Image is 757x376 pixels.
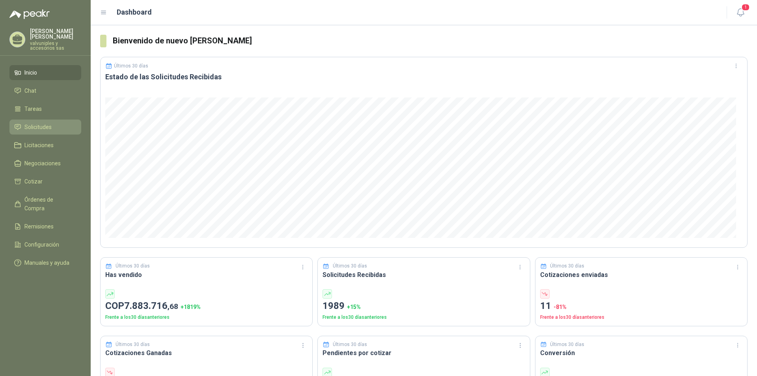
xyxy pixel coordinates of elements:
p: Últimos 30 días [116,262,150,270]
p: Frente a los 30 días anteriores [540,314,742,321]
p: Últimos 30 días [114,63,148,69]
p: COP [105,299,308,314]
p: Últimos 30 días [333,262,367,270]
span: Configuración [24,240,59,249]
a: Configuración [9,237,81,252]
p: valvuniples y accesorios sas [30,41,81,51]
span: Manuales y ayuda [24,258,69,267]
span: 1 [741,4,750,11]
h3: Conversión [540,348,742,358]
a: Tareas [9,101,81,116]
p: Últimos 30 días [550,341,584,348]
h3: Cotizaciones enviadas [540,270,742,280]
span: Órdenes de Compra [24,195,74,213]
p: 11 [540,299,742,314]
p: Últimos 30 días [116,341,150,348]
span: 7.883.716 [124,300,178,311]
button: 1 [733,6,748,20]
h3: Pendientes por cotizar [323,348,525,358]
p: Últimos 30 días [550,262,584,270]
span: Negociaciones [24,159,61,168]
span: ,68 [168,302,178,311]
a: Órdenes de Compra [9,192,81,216]
p: Últimos 30 días [333,341,367,348]
span: + 15 % [347,304,361,310]
a: Inicio [9,65,81,80]
a: Remisiones [9,219,81,234]
a: Licitaciones [9,138,81,153]
span: Inicio [24,68,37,77]
span: Solicitudes [24,123,52,131]
p: Frente a los 30 días anteriores [105,314,308,321]
h3: Estado de las Solicitudes Recibidas [105,72,742,82]
a: Negociaciones [9,156,81,171]
h1: Dashboard [117,7,152,18]
a: Cotizar [9,174,81,189]
span: Licitaciones [24,141,54,150]
span: Tareas [24,105,42,113]
h3: Cotizaciones Ganadas [105,348,308,358]
p: 1989 [323,299,525,314]
span: Cotizar [24,177,43,186]
h3: Has vendido [105,270,308,280]
span: Remisiones [24,222,54,231]
p: Frente a los 30 días anteriores [323,314,525,321]
p: [PERSON_NAME] [PERSON_NAME] [30,28,81,39]
span: -81 % [554,304,567,310]
a: Solicitudes [9,120,81,135]
span: + 1819 % [181,304,201,310]
h3: Solicitudes Recibidas [323,270,525,280]
a: Manuales y ayuda [9,255,81,270]
h3: Bienvenido de nuevo [PERSON_NAME] [113,35,748,47]
a: Chat [9,83,81,98]
span: Chat [24,86,36,95]
img: Logo peakr [9,9,50,19]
